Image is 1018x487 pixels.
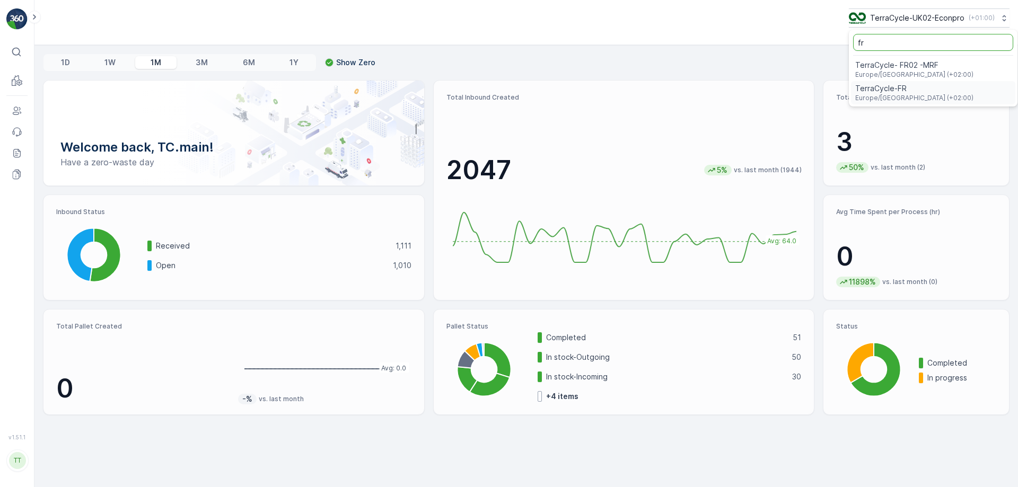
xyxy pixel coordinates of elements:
[870,13,964,23] p: TerraCycle-UK02-Econpro
[836,241,996,272] p: 0
[855,94,973,102] span: Europe/[GEOGRAPHIC_DATA] (+02:00)
[104,57,116,68] p: 1W
[6,434,28,440] span: v 1.51.1
[792,371,801,382] p: 30
[241,394,253,404] p: -%
[546,371,786,382] p: In stock-Incoming
[156,260,386,271] p: Open
[259,395,304,403] p: vs. last month
[792,352,801,362] p: 50
[61,57,70,68] p: 1D
[60,156,407,169] p: Have a zero-waste day
[9,452,26,469] div: TT
[849,8,1010,28] button: TerraCycle-UK02-Econpro(+01:00)
[853,34,1013,51] input: Search...
[716,165,729,175] p: 5%
[882,278,937,286] p: vs. last month (0)
[56,373,230,404] p: 0
[56,208,411,216] p: Inbound Status
[151,57,161,68] p: 1M
[446,322,802,331] p: Pallet Status
[871,163,925,172] p: vs. last month (2)
[56,322,230,331] p: Total Pallet Created
[855,70,973,79] span: Europe/[GEOGRAPHIC_DATA] (+02:00)
[196,57,208,68] p: 3M
[546,391,578,402] p: + 4 items
[927,373,996,383] p: In progress
[849,12,866,24] img: terracycle_logo_wKaHoWT.png
[6,8,28,30] img: logo
[446,154,511,186] p: 2047
[836,322,996,331] p: Status
[393,260,411,271] p: 1,010
[546,352,785,362] p: In stock-Outgoing
[848,162,865,173] p: 50%
[243,57,255,68] p: 6M
[289,57,299,68] p: 1Y
[836,208,996,216] p: Avg Time Spent per Process (hr)
[848,277,877,287] p: 11898%
[836,93,996,102] p: Total Created
[546,332,786,343] p: Completed
[793,332,801,343] p: 51
[734,166,802,174] p: vs. last month (1944)
[60,139,407,156] p: Welcome back, TC.main!
[836,126,996,158] p: 3
[6,442,28,479] button: TT
[396,241,411,251] p: 1,111
[446,93,802,102] p: Total Inbound Created
[849,30,1017,107] ul: Menu
[855,60,973,70] span: TerraCycle- FR02 -MRF
[336,57,375,68] p: Show Zero
[969,14,995,22] p: ( +01:00 )
[855,83,973,94] span: TerraCycle-FR
[156,241,389,251] p: Received
[927,358,996,368] p: Completed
